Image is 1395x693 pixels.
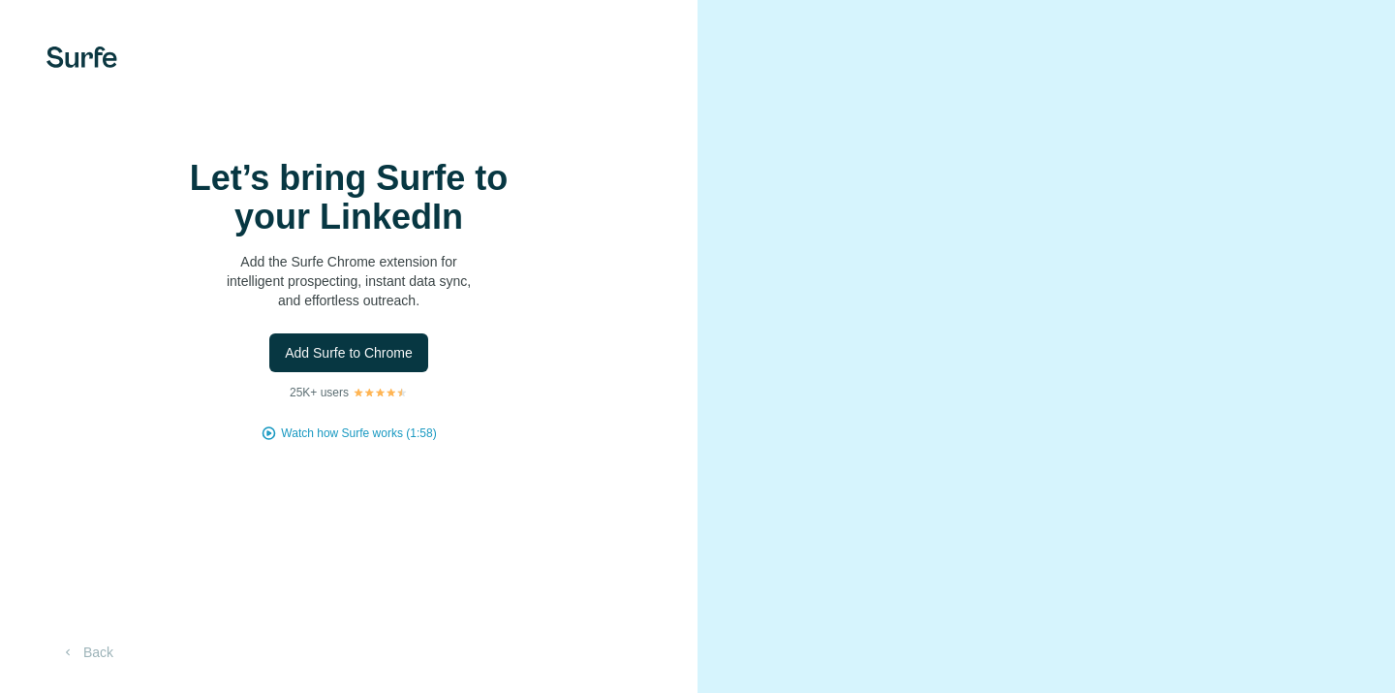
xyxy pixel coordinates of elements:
button: Watch how Surfe works (1:58) [281,425,436,442]
p: Add the Surfe Chrome extension for intelligent prospecting, instant data sync, and effortless out... [155,252,542,310]
button: Back [46,635,127,670]
img: Surfe's logo [46,47,117,68]
span: Add Surfe to Chrome [285,343,413,362]
img: Rating Stars [353,387,408,398]
button: Add Surfe to Chrome [269,333,428,372]
p: 25K+ users [290,384,349,401]
h1: Let’s bring Surfe to your LinkedIn [155,159,542,236]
